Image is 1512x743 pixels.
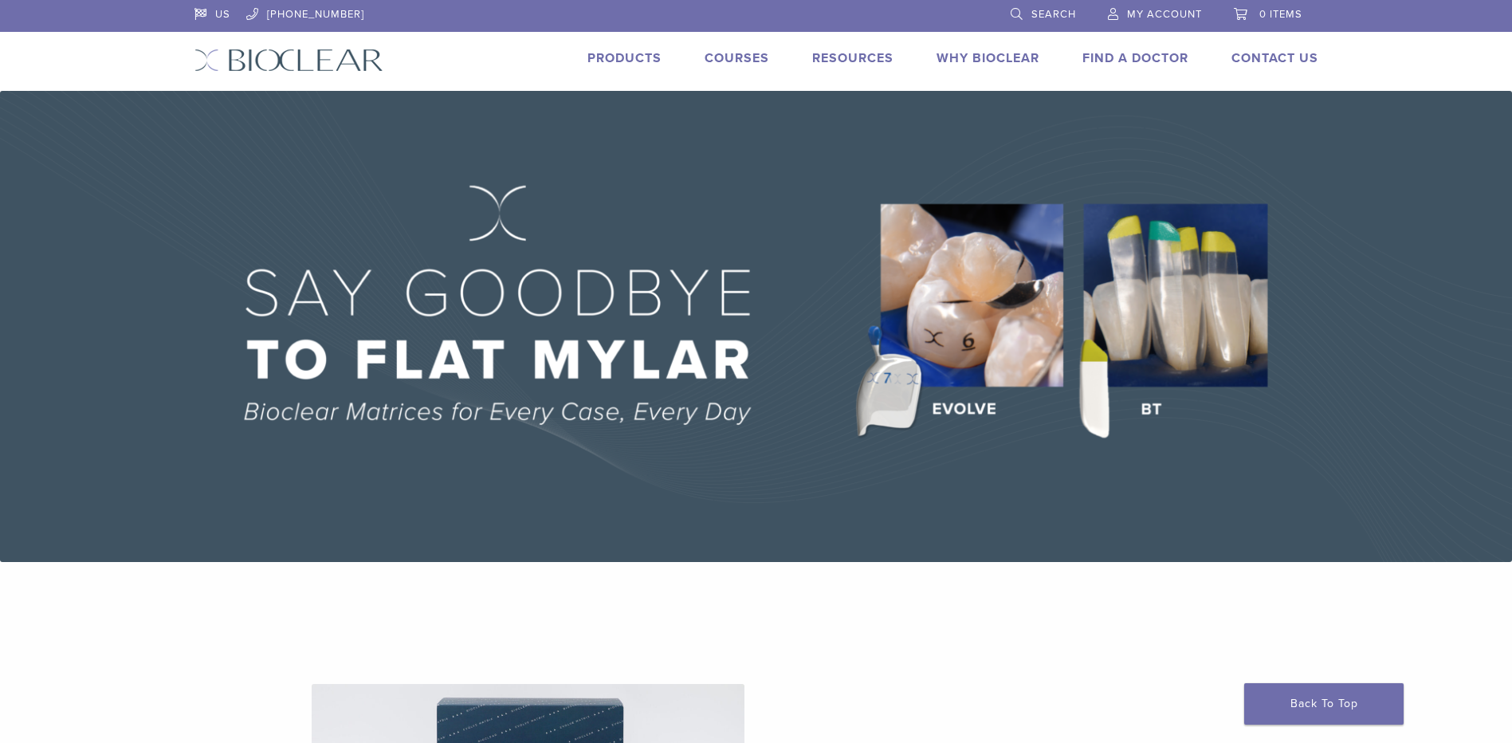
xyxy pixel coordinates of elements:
[705,50,769,66] a: Courses
[587,50,662,66] a: Products
[1031,8,1076,21] span: Search
[1259,8,1302,21] span: 0 items
[1127,8,1202,21] span: My Account
[812,50,893,66] a: Resources
[194,49,383,72] img: Bioclear
[1082,50,1188,66] a: Find A Doctor
[1244,683,1404,725] a: Back To Top
[937,50,1039,66] a: Why Bioclear
[1231,50,1318,66] a: Contact Us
